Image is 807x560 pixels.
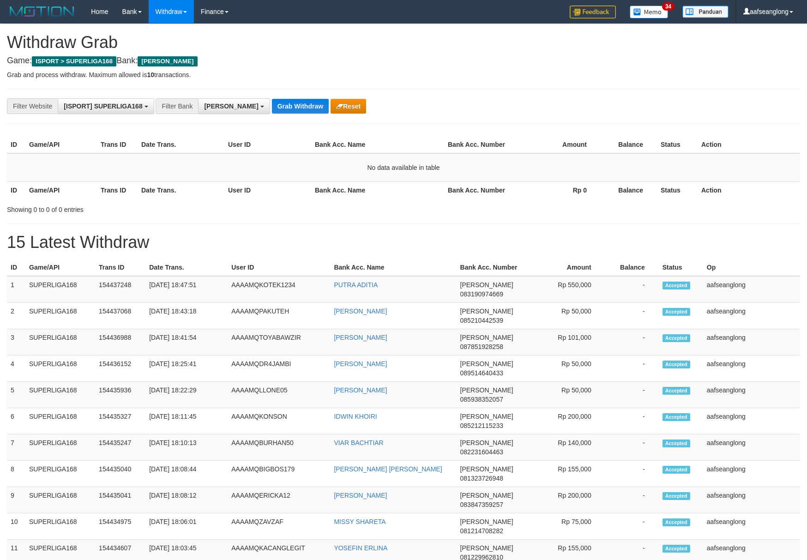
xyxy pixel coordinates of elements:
[25,434,95,461] td: SUPERLIGA168
[7,408,25,434] td: 6
[58,98,154,114] button: [ISPORT] SUPERLIGA168
[524,461,605,487] td: Rp 155,000
[32,56,116,66] span: ISPORT > SUPERLIGA168
[682,6,729,18] img: panduan.png
[64,102,142,110] span: [ISPORT] SUPERLIGA168
[524,382,605,408] td: Rp 50,000
[524,513,605,540] td: Rp 75,000
[25,408,95,434] td: SUPERLIGA168
[334,544,387,552] a: YOSEFIN ERLINA
[95,513,145,540] td: 154434975
[145,461,228,487] td: [DATE] 18:08:44
[25,382,95,408] td: SUPERLIGA168
[25,276,95,303] td: SUPERLIGA168
[145,259,228,276] th: Date Trans.
[7,461,25,487] td: 8
[703,461,800,487] td: aafseanglong
[444,136,516,153] th: Bank Acc. Number
[25,487,95,513] td: SUPERLIGA168
[7,434,25,461] td: 7
[25,181,97,199] th: Game/API
[7,201,329,214] div: Showing 0 to 0 of 0 entries
[7,98,58,114] div: Filter Website
[138,56,197,66] span: [PERSON_NAME]
[228,303,330,329] td: AAAAMQPAKUTEH
[703,408,800,434] td: aafseanglong
[228,408,330,434] td: AAAAMQKONSON
[25,136,97,153] th: Game/API
[145,355,228,382] td: [DATE] 18:25:41
[460,343,503,350] span: Copy 087851928258 to clipboard
[703,355,800,382] td: aafseanglong
[524,434,605,461] td: Rp 140,000
[662,413,690,421] span: Accepted
[703,487,800,513] td: aafseanglong
[703,329,800,355] td: aafseanglong
[460,465,513,473] span: [PERSON_NAME]
[516,181,601,199] th: Rp 0
[460,317,503,324] span: Copy 085210442539 to clipboard
[334,281,378,289] a: PUTRA ADITIA
[224,136,311,153] th: User ID
[524,408,605,434] td: Rp 200,000
[703,434,800,461] td: aafseanglong
[703,382,800,408] td: aafseanglong
[334,439,383,446] a: VIAR BACHTIAR
[145,434,228,461] td: [DATE] 18:10:13
[145,487,228,513] td: [DATE] 18:08:12
[25,303,95,329] td: SUPERLIGA168
[7,276,25,303] td: 1
[331,99,366,114] button: Reset
[662,466,690,474] span: Accepted
[156,98,198,114] div: Filter Bank
[334,360,387,367] a: [PERSON_NAME]
[311,181,444,199] th: Bank Acc. Name
[703,259,800,276] th: Op
[605,303,659,329] td: -
[228,355,330,382] td: AAAAMQDR4JAMBI
[605,434,659,461] td: -
[224,181,311,199] th: User ID
[524,487,605,513] td: Rp 200,000
[147,71,154,78] strong: 10
[460,492,513,499] span: [PERSON_NAME]
[698,136,800,153] th: Action
[334,465,442,473] a: [PERSON_NAME] [PERSON_NAME]
[95,303,145,329] td: 154437068
[95,434,145,461] td: 154435247
[460,439,513,446] span: [PERSON_NAME]
[605,487,659,513] td: -
[605,329,659,355] td: -
[662,334,690,342] span: Accepted
[460,544,513,552] span: [PERSON_NAME]
[97,136,138,153] th: Trans ID
[659,259,703,276] th: Status
[7,303,25,329] td: 2
[657,136,698,153] th: Status
[524,259,605,276] th: Amount
[25,259,95,276] th: Game/API
[95,408,145,434] td: 154435327
[97,181,138,199] th: Trans ID
[460,334,513,341] span: [PERSON_NAME]
[95,329,145,355] td: 154436988
[703,513,800,540] td: aafseanglong
[228,382,330,408] td: AAAAMQLLONE05
[662,440,690,447] span: Accepted
[7,33,800,52] h1: Withdraw Grab
[460,307,513,315] span: [PERSON_NAME]
[460,396,503,403] span: Copy 085938352057 to clipboard
[460,281,513,289] span: [PERSON_NAME]
[444,181,516,199] th: Bank Acc. Number
[95,259,145,276] th: Trans ID
[460,413,513,420] span: [PERSON_NAME]
[95,382,145,408] td: 154435936
[334,413,377,420] a: IDWIN KHOIRI
[145,382,228,408] td: [DATE] 18:22:29
[204,102,258,110] span: [PERSON_NAME]
[457,259,524,276] th: Bank Acc. Number
[145,303,228,329] td: [DATE] 18:43:18
[95,355,145,382] td: 154436152
[25,513,95,540] td: SUPERLIGA168
[605,461,659,487] td: -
